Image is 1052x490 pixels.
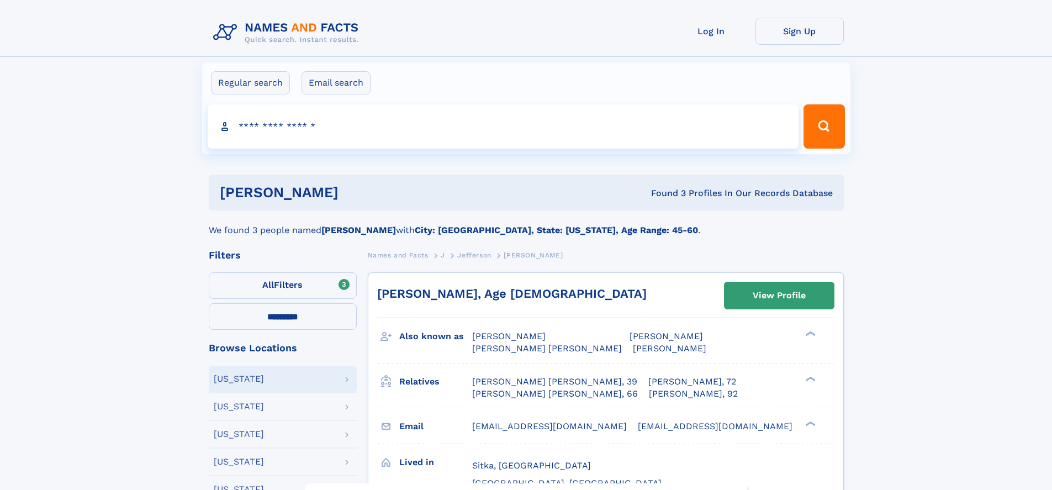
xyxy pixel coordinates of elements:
[472,478,662,488] span: [GEOGRAPHIC_DATA], [GEOGRAPHIC_DATA]
[755,18,844,45] a: Sign Up
[399,453,472,472] h3: Lived in
[214,402,264,411] div: [US_STATE]
[209,250,357,260] div: Filters
[803,330,816,338] div: ❯
[457,251,491,259] span: Jefferson
[441,251,445,259] span: J
[803,104,844,149] button: Search Button
[220,186,495,199] h1: [PERSON_NAME]
[667,18,755,45] a: Log In
[321,225,396,235] b: [PERSON_NAME]
[399,417,472,436] h3: Email
[472,460,591,471] span: Sitka, [GEOGRAPHIC_DATA]
[399,372,472,391] h3: Relatives
[633,343,706,354] span: [PERSON_NAME]
[495,187,833,199] div: Found 3 Profiles In Our Records Database
[368,248,429,262] a: Names and Facts
[630,331,703,341] span: [PERSON_NAME]
[457,248,491,262] a: Jefferson
[209,18,368,48] img: Logo Names and Facts
[803,420,816,427] div: ❯
[208,104,799,149] input: search input
[725,282,834,309] a: View Profile
[638,421,792,431] span: [EMAIL_ADDRESS][DOMAIN_NAME]
[441,248,445,262] a: J
[214,430,264,439] div: [US_STATE]
[377,287,647,301] a: [PERSON_NAME], Age [DEMOGRAPHIC_DATA]
[209,343,357,353] div: Browse Locations
[753,283,806,308] div: View Profile
[648,376,736,388] a: [PERSON_NAME], 72
[209,210,844,237] div: We found 3 people named with .
[504,251,563,259] span: [PERSON_NAME]
[472,331,546,341] span: [PERSON_NAME]
[472,376,637,388] a: [PERSON_NAME] [PERSON_NAME], 39
[209,272,357,299] label: Filters
[211,71,290,94] label: Regular search
[302,71,371,94] label: Email search
[649,388,738,400] a: [PERSON_NAME], 92
[262,280,274,290] span: All
[415,225,698,235] b: City: [GEOGRAPHIC_DATA], State: [US_STATE], Age Range: 45-60
[472,343,622,354] span: [PERSON_NAME] [PERSON_NAME]
[472,421,627,431] span: [EMAIL_ADDRESS][DOMAIN_NAME]
[803,375,816,382] div: ❯
[214,457,264,466] div: [US_STATE]
[214,375,264,383] div: [US_STATE]
[399,327,472,346] h3: Also known as
[472,388,638,400] a: [PERSON_NAME] [PERSON_NAME], 66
